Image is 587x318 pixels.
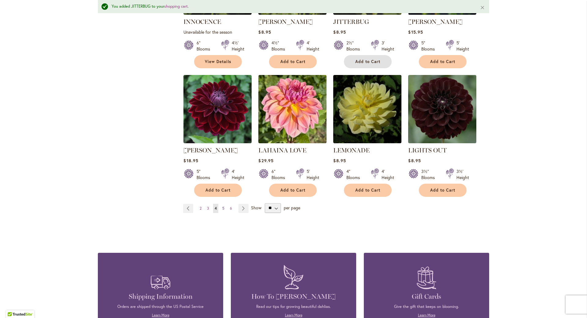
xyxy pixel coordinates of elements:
a: [PERSON_NAME] [258,18,313,25]
span: $29.95 [258,158,273,163]
a: LEMONADE [333,139,401,144]
h4: How To [PERSON_NAME] [240,292,347,301]
a: Learn More [152,313,169,317]
img: LAHAINA LOVE [258,75,327,143]
a: View Details [194,55,242,68]
a: LEMONADE [333,147,370,154]
div: 5" Blooms [421,40,438,52]
div: You added JITTERBUG to your . [112,4,471,9]
span: View Details [205,59,231,64]
h4: Shipping Information [107,292,214,301]
button: Add to Cart [269,55,317,68]
div: 4' Height [382,168,394,181]
span: 4 [215,206,217,211]
div: 2½" Blooms [346,40,364,52]
div: 4½' Height [232,40,244,52]
span: $8.95 [333,158,346,163]
a: shopping cart [164,4,188,9]
h4: Gift Cards [373,292,480,301]
button: Add to Cart [269,184,317,197]
span: $8.95 [258,29,271,35]
a: JITTERBUG [333,18,369,25]
span: Add to Cart [280,59,305,64]
span: Add to Cart [430,188,455,193]
div: 3½" Blooms [421,168,438,181]
span: $8.95 [408,158,421,163]
div: 5' Height [307,168,319,181]
p: Orders are shipped through the US Postal Service [107,304,214,309]
span: Show [251,204,261,210]
button: Add to Cart [419,55,467,68]
p: Unavailable for the season [183,29,252,35]
button: Add to Cart [194,184,242,197]
a: LAHAINA LOVE [258,139,327,144]
div: 3' Height [382,40,394,52]
span: Add to Cart [355,59,380,64]
span: Add to Cart [430,59,455,64]
a: 3 [205,204,211,213]
div: 4' Height [307,40,319,52]
div: 5' Height [456,40,469,52]
span: 6 [230,206,232,211]
a: LAHAINA LOVE [258,147,306,154]
img: LEMONADE [333,75,401,143]
span: $15.95 [408,29,423,35]
span: 3 [207,206,209,211]
a: 2 [198,204,203,213]
div: 5" Blooms [197,168,214,181]
a: 6 [228,204,234,213]
p: Read our tips for growing beautiful dahlias. [240,304,347,309]
button: Add to Cart [419,184,467,197]
span: Add to Cart [355,188,380,193]
p: Give the gift that keeps on blooming. [373,304,480,309]
div: 4½" Blooms [271,40,289,52]
span: 5 [222,206,224,211]
div: 4' Height [232,168,244,181]
a: Kaisha Lea [183,139,252,144]
button: Add to Cart [344,184,392,197]
a: Learn More [285,313,302,317]
span: Add to Cart [205,188,231,193]
a: [PERSON_NAME] [183,147,238,154]
span: per page [284,204,300,210]
a: LIGHTS OUT [408,139,476,144]
iframe: Launch Accessibility Center [5,296,22,313]
div: 6" Blooms [271,168,289,181]
a: Learn More [418,313,435,317]
a: [PERSON_NAME] [408,18,463,25]
a: 5 [221,204,226,213]
div: 3½' Height [456,168,469,181]
div: 4" Blooms [346,168,364,181]
a: LIGHTS OUT [408,147,447,154]
img: LIGHTS OUT [408,75,476,143]
button: Add to Cart [344,55,392,68]
img: Kaisha Lea [183,75,252,143]
a: INNOCENCE [183,18,221,25]
span: $18.95 [183,158,198,163]
span: Add to Cart [280,188,305,193]
span: $8.95 [333,29,346,35]
div: 6" Blooms [197,40,214,52]
span: 2 [200,206,201,211]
